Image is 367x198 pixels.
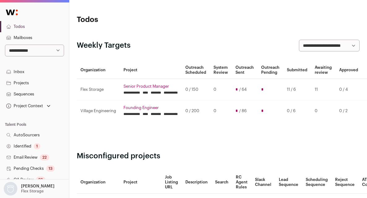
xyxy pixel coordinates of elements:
th: Organization [77,61,120,79]
div: 1 [34,143,40,149]
th: Lead Sequence [275,171,302,194]
th: Search [211,171,232,194]
button: Open dropdown [5,102,52,110]
th: Awaiting review [311,61,335,79]
td: 0 [311,100,335,122]
span: / 86 [239,108,247,113]
th: Project [120,61,182,79]
td: 0 / 2 [335,100,362,122]
h2: Misconfigured projects [77,151,360,161]
th: Reject Sequence [331,171,358,194]
th: Submitted [283,61,311,79]
th: Description [182,171,211,194]
th: Approved [335,61,362,79]
button: Open dropdown [2,182,56,196]
a: Senior Product Manager [123,84,178,89]
td: 0 / 6 [283,100,311,122]
td: 11 [311,79,335,100]
div: 22 [40,154,49,161]
td: 0 / 150 [182,79,210,100]
img: Wellfound [2,6,21,19]
p: Flex Storage [21,189,44,194]
td: Flex Storage [77,79,120,100]
img: nopic.png [4,182,17,196]
th: Project [120,171,161,194]
th: Outreach Pending [257,61,283,79]
td: Village Engineering [77,100,120,122]
div: 13 [46,165,55,172]
th: Slack Channel [251,171,275,194]
div: 28 [36,177,45,183]
a: Founding Engineer [123,105,178,110]
div: Project Context [5,103,43,108]
th: System Review [210,61,232,79]
h2: Weekly Targets [77,41,131,51]
p: [PERSON_NAME] [21,184,54,189]
th: Scheduling Sequence [302,171,331,194]
th: Job Listing URL [161,171,182,194]
td: 0 [210,79,232,100]
td: 0 [210,100,232,122]
th: Outreach Sent [232,61,257,79]
th: RC Agent Rules [232,171,251,194]
td: 0 / 200 [182,100,210,122]
th: Organization [77,171,120,194]
h1: Todos [77,15,171,25]
span: / 64 [239,87,247,92]
td: 0 / 4 [335,79,362,100]
td: 11 / 6 [283,79,311,100]
th: Outreach Scheduled [182,61,210,79]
